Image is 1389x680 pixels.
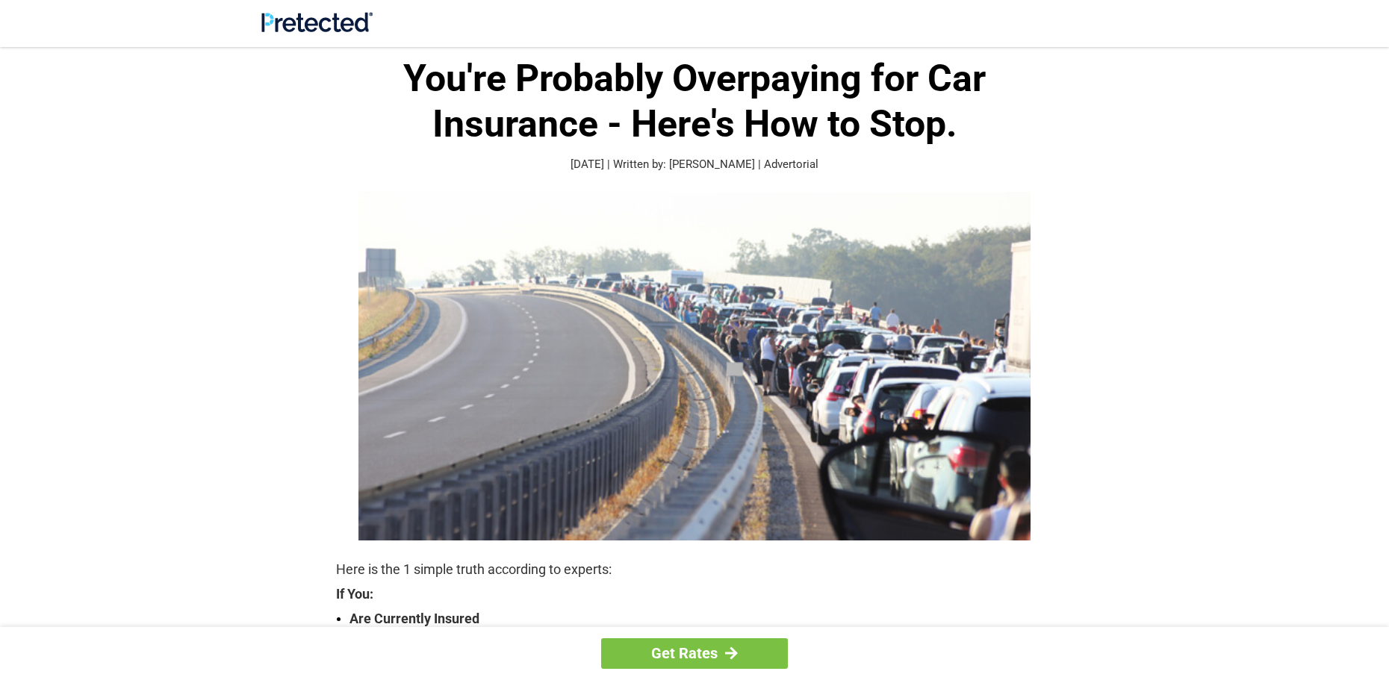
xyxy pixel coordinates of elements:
strong: If You: [336,587,1053,601]
p: Here is the 1 simple truth according to experts: [336,559,1053,580]
h1: You're Probably Overpaying for Car Insurance - Here's How to Stop. [336,56,1053,147]
strong: Are Currently Insured [349,608,1053,629]
p: [DATE] | Written by: [PERSON_NAME] | Advertorial [336,156,1053,173]
a: Get Rates [601,638,788,669]
img: Site Logo [261,12,373,32]
a: Site Logo [261,21,373,35]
